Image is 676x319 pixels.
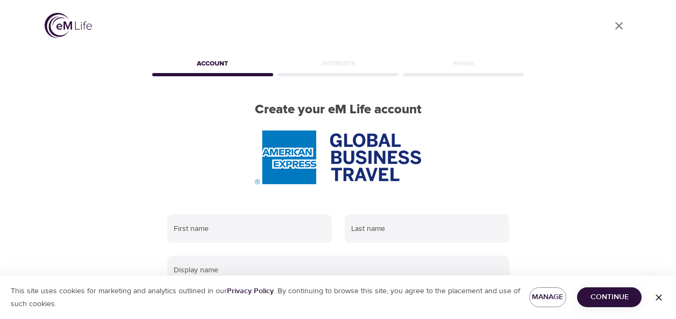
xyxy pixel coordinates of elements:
[586,291,633,304] span: Continue
[538,291,558,304] span: Manage
[227,286,274,296] a: Privacy Policy
[255,130,421,184] img: AmEx%20GBT%20logo.png
[150,102,526,118] h2: Create your eM Life account
[606,13,632,39] a: close
[577,287,642,307] button: Continue
[45,13,92,38] img: logo
[529,287,567,307] button: Manage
